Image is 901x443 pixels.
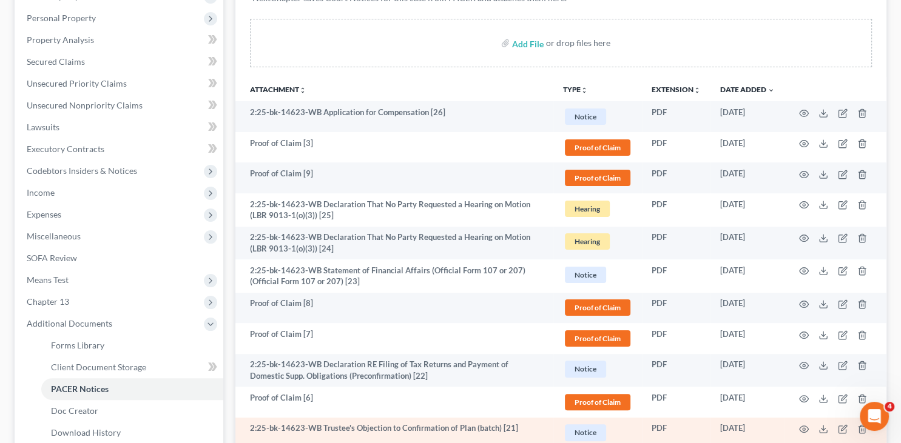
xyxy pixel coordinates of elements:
[27,209,61,219] span: Expenses
[235,323,553,354] td: Proof of Claim [7]
[17,116,223,138] a: Lawsuits
[51,340,104,350] span: Forms Library
[17,29,223,51] a: Property Analysis
[581,87,588,94] i: unfold_more
[710,132,785,163] td: [DATE]
[235,354,553,387] td: 2:25-bk-14623-WB Declaration RE Filing of Tax Returns and Payment of Domestic Supp. Obligations (...
[642,387,710,418] td: PDF
[299,87,306,94] i: unfold_more
[546,37,610,49] div: or drop files here
[41,356,223,378] a: Client Document Storage
[642,132,710,163] td: PDF
[41,400,223,422] a: Doc Creator
[17,247,223,269] a: SOFA Review
[565,201,610,217] span: Hearing
[710,227,785,260] td: [DATE]
[642,354,710,387] td: PDF
[565,424,606,441] span: Notice
[652,85,701,94] a: Extensionunfold_more
[27,275,69,285] span: Means Test
[710,387,785,418] td: [DATE]
[710,259,785,293] td: [DATE]
[27,231,81,241] span: Miscellaneous
[720,85,775,94] a: Date Added expand_more
[563,328,632,348] a: Proof of Claim
[27,78,127,88] span: Unsecured Priority Claims
[563,138,632,158] a: Proof of Claim
[642,293,710,324] td: PDF
[27,296,69,307] span: Chapter 13
[563,168,632,188] a: Proof of Claim
[27,56,85,67] span: Secured Claims
[565,361,606,377] span: Notice
[710,293,785,324] td: [DATE]
[563,422,632,442] a: Notice
[27,187,55,198] span: Income
[563,298,632,318] a: Proof of Claim
[710,193,785,227] td: [DATE]
[27,144,104,154] span: Executory Contracts
[17,73,223,95] a: Unsecured Priority Claims
[710,323,785,354] td: [DATE]
[27,318,112,328] span: Additional Documents
[565,108,606,125] span: Notice
[563,86,588,94] button: TYPEunfold_more
[642,193,710,227] td: PDF
[768,87,775,94] i: expand_more
[27,253,77,263] span: SOFA Review
[565,394,630,410] span: Proof of Claim
[563,231,632,251] a: Hearing
[642,227,710,260] td: PDF
[563,359,632,379] a: Notice
[51,405,98,416] span: Doc Creator
[27,122,59,132] span: Lawsuits
[565,330,630,347] span: Proof of Claim
[17,138,223,160] a: Executory Contracts
[235,162,553,193] td: Proof of Claim [9]
[17,51,223,73] a: Secured Claims
[51,427,121,438] span: Download History
[563,265,632,285] a: Notice
[642,162,710,193] td: PDF
[235,101,553,132] td: 2:25-bk-14623-WB Application for Compensation [26]
[642,259,710,293] td: PDF
[563,199,632,219] a: Hearing
[235,387,553,418] td: Proof of Claim [6]
[17,95,223,116] a: Unsecured Nonpriority Claims
[235,227,553,260] td: 2:25-bk-14623-WB Declaration That No Party Requested a Hearing on Motion (LBR 9013-1(o)(3)) [24]
[41,335,223,356] a: Forms Library
[642,101,710,132] td: PDF
[693,87,701,94] i: unfold_more
[235,293,553,324] td: Proof of Claim [8]
[642,323,710,354] td: PDF
[27,165,137,176] span: Codebtors Insiders & Notices
[710,162,785,193] td: [DATE]
[860,402,889,431] iframe: Intercom live chat
[565,233,610,250] span: Hearing
[27,35,94,45] span: Property Analysis
[885,402,894,411] span: 4
[41,378,223,400] a: PACER Notices
[565,139,630,156] span: Proof of Claim
[565,267,606,283] span: Notice
[235,193,553,227] td: 2:25-bk-14623-WB Declaration That No Party Requested a Hearing on Motion (LBR 9013-1(o)(3)) [25]
[27,13,96,23] span: Personal Property
[563,392,632,412] a: Proof of Claim
[51,362,146,372] span: Client Document Storage
[235,259,553,293] td: 2:25-bk-14623-WB Statement of Financial Affairs (Official Form 107 or 207) (Official Form 107 or ...
[27,100,143,110] span: Unsecured Nonpriority Claims
[710,101,785,132] td: [DATE]
[565,170,630,186] span: Proof of Claim
[51,384,109,394] span: PACER Notices
[235,132,553,163] td: Proof of Claim [3]
[563,107,632,127] a: Notice
[565,299,630,316] span: Proof of Claim
[250,85,306,94] a: Attachmentunfold_more
[710,354,785,387] td: [DATE]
